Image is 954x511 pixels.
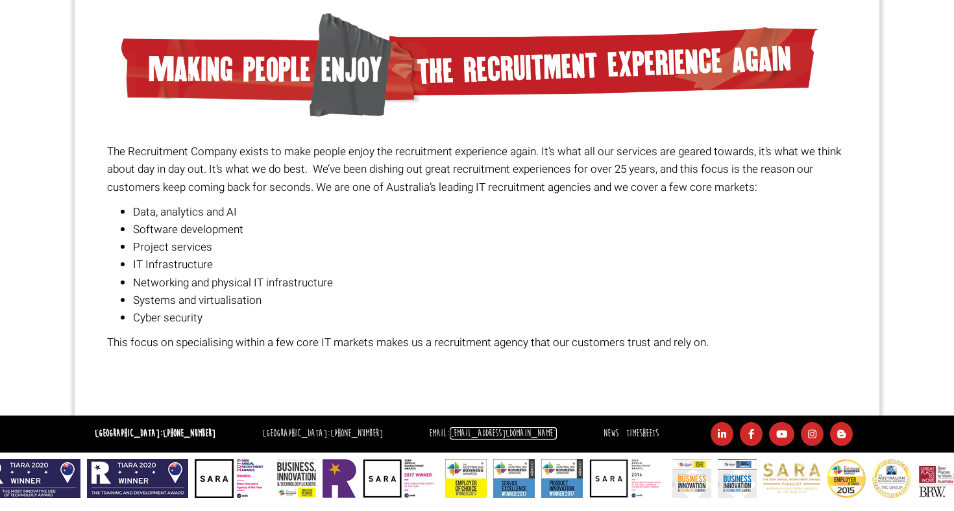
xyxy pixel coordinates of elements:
p: This focus on specialising within a few core IT markets makes us a recruitment agency that our cu... [107,334,848,351]
a: News [604,427,618,440]
p: The Recruitment Company exists to make people enjoy the recruitment experience again. It’s what a... [107,143,848,196]
img: Making People Enjoy The Recruitment Experiance again [121,13,817,117]
a: [EMAIL_ADDRESS][DOMAIN_NAME] [450,427,557,440]
li: IT Infrastructure [133,256,848,273]
li: Systems and virtualisation [133,292,848,309]
strong: [GEOGRAPHIC_DATA]: [95,427,215,440]
li: Software development [133,221,848,238]
h1: Recruitment Company in [GEOGRAPHIC_DATA] [107,366,848,389]
li: Data, analytics and AI [133,203,848,221]
li: Project services [133,238,848,256]
li: Cyber security [133,309,848,327]
a: Timesheets [626,427,659,440]
li: Email: [426,425,560,443]
a: [PHONE_NUMBER] [163,427,215,440]
li: [GEOGRAPHIC_DATA]: [259,425,386,443]
li: Networking and physical IT infrastructure [133,274,848,292]
a: [PHONE_NUMBER] [330,427,383,440]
